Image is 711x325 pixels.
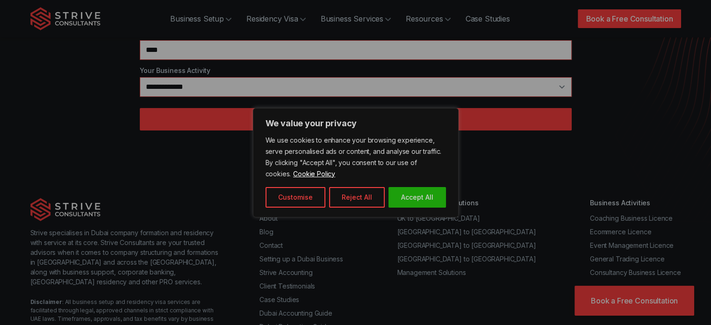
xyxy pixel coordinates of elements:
p: We use cookies to enhance your browsing experience, serve personalised ads or content, and analys... [266,135,446,180]
div: We value your privacy [253,108,459,217]
button: Accept All [388,187,446,208]
p: We value your privacy [266,118,446,129]
button: Customise [266,187,325,208]
a: Cookie Policy [293,169,336,178]
button: Reject All [329,187,385,208]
